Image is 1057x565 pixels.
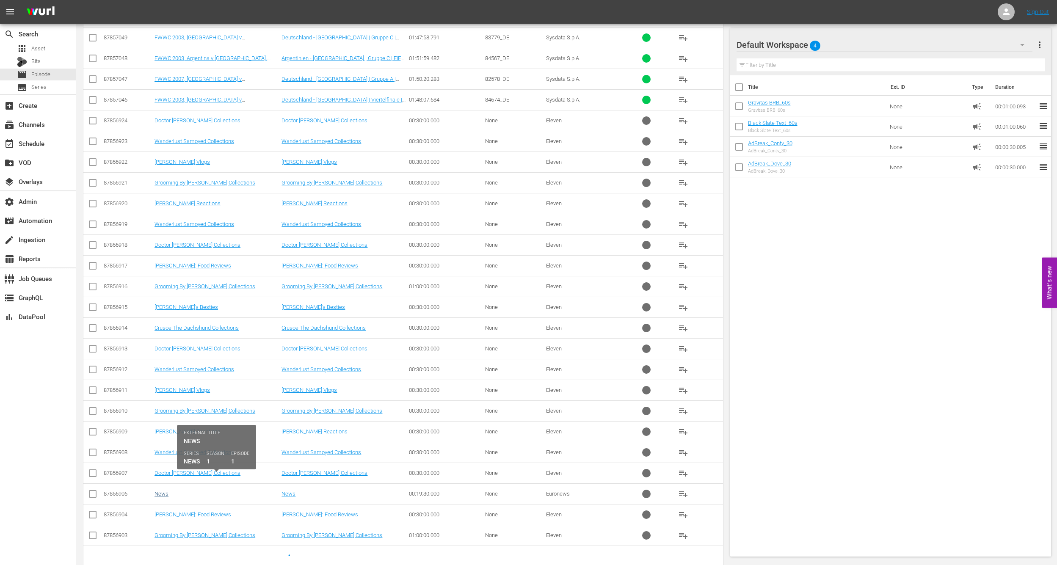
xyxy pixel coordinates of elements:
button: playlist_add [673,235,693,255]
a: Grooming By [PERSON_NAME] Collections [155,283,255,289]
a: Crusoe The Dachshund Collections [155,325,239,331]
span: playlist_add [678,178,688,188]
span: VOD [4,158,14,168]
button: playlist_add [673,69,693,89]
span: playlist_add [678,198,688,209]
div: AdBreak_Dove_30 [748,168,791,174]
button: playlist_add [673,484,693,504]
span: reorder [1038,101,1049,111]
div: 00:30:00.000 [409,304,483,310]
a: Grooming By [PERSON_NAME] Collections [155,179,255,186]
a: Doctor [PERSON_NAME] Collections [155,117,240,124]
span: Eleven [546,159,562,165]
div: 87856924 [104,117,152,124]
span: playlist_add [678,136,688,146]
span: Eleven [546,262,562,269]
span: playlist_add [678,489,688,499]
span: reorder [1038,141,1049,152]
div: AdBreak_Contv_30 [748,148,792,154]
span: Create [4,101,14,111]
div: None [485,262,544,269]
div: 87856903 [104,532,152,538]
span: Eleven [546,304,562,310]
span: playlist_add [678,74,688,84]
div: 87856916 [104,283,152,289]
div: 00:30:00.000 [409,387,483,393]
div: None [485,449,544,455]
a: [PERSON_NAME] Vlogs [155,159,210,165]
button: playlist_add [673,318,693,338]
td: 00:01:00.060 [992,116,1038,137]
button: playlist_add [673,504,693,525]
div: None [485,366,544,372]
div: 00:30:00.000 [409,262,483,269]
div: 00:30:00.000 [409,117,483,124]
div: 00:30:00.000 [409,221,483,227]
span: Eleven [546,179,562,186]
span: reorder [1038,162,1049,172]
div: 87856923 [104,138,152,144]
div: 00:30:00.000 [409,179,483,186]
a: [PERSON_NAME]'s Besties [155,304,218,310]
span: Reports [4,254,14,264]
div: 00:30:00.000 [409,366,483,372]
span: playlist_add [678,240,688,250]
div: 01:47:58.791 [409,34,483,41]
span: Series [17,83,27,93]
span: Eleven [546,345,562,352]
span: playlist_add [678,302,688,312]
div: 87856908 [104,449,152,455]
a: [PERSON_NAME] Vlogs [281,159,337,165]
a: Wanderlust Samoyed Collections [155,138,234,144]
span: playlist_add [678,364,688,375]
td: 00:01:00.093 [992,96,1038,116]
span: 84674_DE [485,96,509,103]
span: playlist_add [678,219,688,229]
span: Ingestion [4,235,14,245]
a: Doctor [PERSON_NAME] Collections [281,470,367,476]
div: None [485,138,544,144]
span: Episode [17,69,27,80]
span: Eleven [546,138,562,144]
button: playlist_add [673,422,693,442]
button: playlist_add [673,401,693,421]
a: Doctor [PERSON_NAME] Collections [281,345,367,352]
span: playlist_add [678,95,688,105]
span: Eleven [546,283,562,289]
div: 01:51:59.482 [409,55,483,61]
div: None [485,304,544,310]
div: 87856919 [104,221,152,227]
span: Eleven [546,511,562,518]
span: menu [5,7,15,17]
span: Eleven [546,221,562,227]
button: playlist_add [673,359,693,380]
div: 00:30:00.000 [409,428,483,435]
a: [PERSON_NAME] Vlogs [155,387,210,393]
button: playlist_add [673,525,693,546]
span: Eleven [546,325,562,331]
button: Open Feedback Widget [1042,257,1057,308]
a: Wanderlust Samoyed Collections [281,366,361,372]
div: 01:00:00.000 [409,532,483,538]
div: 00:30:00.000 [409,470,483,476]
button: playlist_add [673,297,693,317]
a: Wanderlust Samoyed Collections [155,221,234,227]
div: 87857049 [104,34,152,41]
div: 87857047 [104,76,152,82]
a: [PERSON_NAME] Vlogs [281,387,337,393]
span: Euronews [546,491,570,497]
div: 87857048 [104,55,152,61]
span: playlist_add [678,281,688,292]
div: None [485,491,544,497]
button: playlist_add [673,48,693,69]
div: 01:00:00.000 [409,283,483,289]
td: None [886,137,969,157]
span: GraphQL [4,293,14,303]
a: Wanderlust Samoyed Collections [155,449,234,455]
div: Gravitas BRB_60s [748,107,791,113]
td: None [886,96,969,116]
button: playlist_add [673,173,693,193]
a: Sign Out [1027,8,1049,15]
span: Admin [4,197,14,207]
span: playlist_add [678,261,688,271]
